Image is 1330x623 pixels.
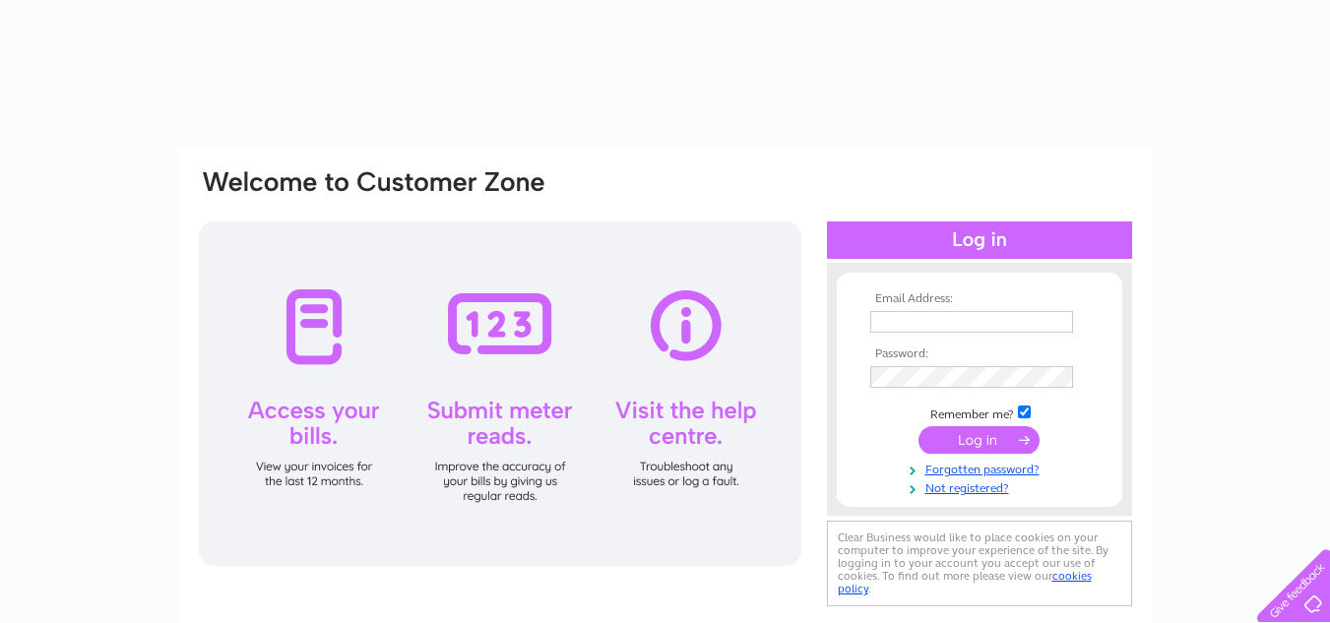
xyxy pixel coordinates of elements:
td: Remember me? [865,403,1094,422]
a: cookies policy [838,569,1092,595]
a: Forgotten password? [870,459,1094,477]
a: Not registered? [870,477,1094,496]
th: Password: [865,347,1094,361]
th: Email Address: [865,292,1094,306]
input: Submit [918,426,1040,454]
div: Clear Business would like to place cookies on your computer to improve your experience of the sit... [827,521,1132,606]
